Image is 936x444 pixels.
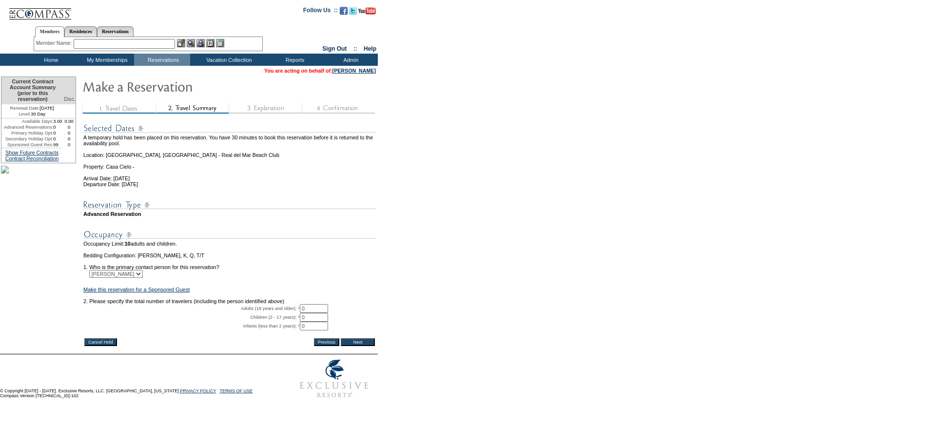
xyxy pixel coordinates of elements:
[341,338,375,346] input: Next
[349,10,357,16] a: Follow us on Twitter
[291,354,378,403] img: Exclusive Resorts
[83,158,376,170] td: Property: Casa Cielo -
[53,118,62,124] td: 3.00
[206,39,214,47] img: Reservations
[62,124,76,130] td: 0
[216,39,224,47] img: b_calculator.gif
[84,338,117,346] input: Cancel Hold
[83,241,376,247] td: Occupancy Limit: adults and children.
[340,10,348,16] a: Become our fan on Facebook
[53,142,62,148] td: 99
[124,241,130,247] span: 10
[1,124,53,130] td: Advanced Reservations:
[62,142,76,148] td: 0
[358,7,376,15] img: Subscribe to our YouTube Channel
[364,45,376,52] a: Help
[83,322,300,330] td: Infants (less than 2 years): *
[5,155,59,161] a: Contract Reconciliation
[82,77,277,96] img: Make Reservation
[180,388,216,393] a: PRIVACY POLICY
[35,26,65,37] a: Members
[353,45,357,52] span: ::
[62,118,76,124] td: 0.00
[83,170,376,181] td: Arrival Date: [DATE]
[83,146,376,158] td: Location: [GEOGRAPHIC_DATA], [GEOGRAPHIC_DATA] - Real del Mar Beach Club
[83,258,376,270] td: 1. Who is the primary contact person for this reservation?
[264,68,376,74] span: You are acting on behalf of:
[83,287,190,292] a: Make this reservation for a Sponsored Guest
[314,338,339,346] input: Previous
[190,54,266,66] td: Vacation Collection
[322,54,378,66] td: Admin
[53,136,62,142] td: 0
[340,7,348,15] img: Become our fan on Facebook
[83,181,376,187] td: Departure Date: [DATE]
[1,118,53,124] td: Available Days:
[83,252,376,258] td: Bedding Configuration: [PERSON_NAME], K, Q, T/T
[36,39,74,47] div: Member Name:
[303,6,338,18] td: Follow Us ::
[64,96,76,102] span: Disc.
[83,122,376,135] img: subTtlSelectedDates.gif
[1,130,53,136] td: Primary Holiday Opt:
[187,39,195,47] img: View
[83,199,376,211] img: subTtlResType.gif
[83,211,376,217] td: Advanced Reservation
[5,150,58,155] a: Show Future Contracts
[83,304,300,313] td: Adults (18 years and older): *
[53,124,62,130] td: 0
[82,103,156,114] img: step1_state3.gif
[10,105,39,111] span: Renewal Date:
[78,54,134,66] td: My Memberships
[53,130,62,136] td: 0
[97,26,134,37] a: Reservations
[302,103,375,114] img: step4_state1.gif
[83,298,376,304] td: 2. Please specify the total number of travelers (including the person identified above)
[177,39,185,47] img: b_edit.gif
[1,166,9,174] img: palms_sidebar.jpg
[349,7,357,15] img: Follow us on Twitter
[19,111,31,117] span: Level:
[220,388,253,393] a: TERMS OF USE
[196,39,205,47] img: Impersonate
[332,68,376,74] a: [PERSON_NAME]
[83,135,376,146] td: A temporary hold has been placed on this reservation. You have 30 minutes to book this reservatio...
[62,130,76,136] td: 0
[1,104,62,111] td: [DATE]
[22,54,78,66] td: Home
[1,111,62,118] td: 30 Day
[134,54,190,66] td: Reservations
[156,103,229,114] img: step2_state2.gif
[1,136,53,142] td: Secondary Holiday Opt:
[62,136,76,142] td: 0
[64,26,97,37] a: Residences
[1,77,62,104] td: Current Contract Account Summary (prior to this reservation)
[83,229,376,241] img: subTtlOccupancy.gif
[229,103,302,114] img: step3_state1.gif
[322,45,347,52] a: Sign Out
[1,142,53,148] td: Sponsored Guest Res:
[83,313,300,322] td: Children (2 - 17 years): *
[266,54,322,66] td: Reports
[358,10,376,16] a: Subscribe to our YouTube Channel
